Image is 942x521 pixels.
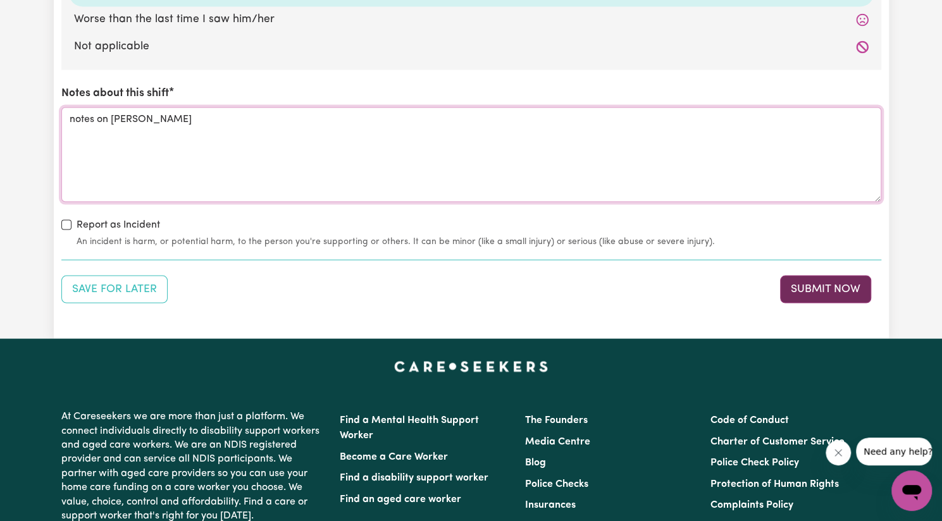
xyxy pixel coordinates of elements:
[340,415,479,440] a: Find a Mental Health Support Worker
[856,438,932,465] iframe: Message from company
[891,470,932,511] iframe: Button to launch messaging window
[710,436,845,446] a: Charter of Customer Service
[710,415,789,425] a: Code of Conduct
[525,457,546,467] a: Blog
[710,457,799,467] a: Police Check Policy
[74,38,869,54] label: Not applicable
[77,235,881,248] small: An incident is harm, or potential harm, to the person you're supporting or others. It can be mino...
[710,479,839,489] a: Protection of Human Rights
[525,436,590,446] a: Media Centre
[8,9,77,19] span: Need any help?
[340,494,461,504] a: Find an aged care worker
[826,440,851,465] iframe: Close message
[61,85,169,101] label: Notes about this shift
[74,11,869,28] label: Worse than the last time I saw him/her
[77,217,160,232] label: Report as Incident
[394,361,548,371] a: Careseekers home page
[525,479,588,489] a: Police Checks
[340,472,488,482] a: Find a disability support worker
[61,107,881,202] textarea: notes on [PERSON_NAME]
[525,500,576,510] a: Insurances
[61,275,168,303] button: Save your job report
[340,451,448,462] a: Become a Care Worker
[525,415,588,425] a: The Founders
[710,500,793,510] a: Complaints Policy
[780,275,871,303] button: Submit your job report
